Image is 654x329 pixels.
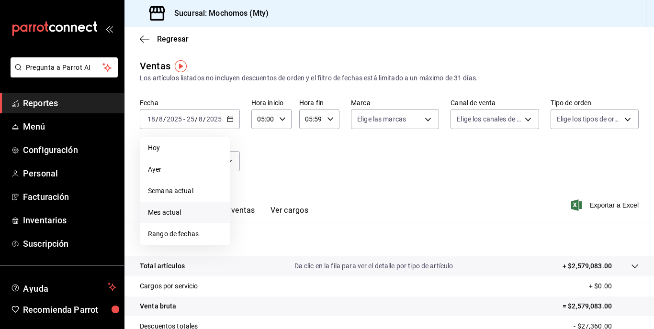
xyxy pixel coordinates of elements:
[105,25,113,33] button: open_drawer_menu
[294,261,453,271] p: Da clic en la fila para ver el detalle por tipo de artículo
[357,114,406,124] span: Elige las marcas
[23,281,104,293] span: Ayuda
[23,190,116,203] span: Facturación
[140,59,170,73] div: Ventas
[23,303,116,316] span: Recomienda Parrot
[198,115,203,123] input: --
[183,115,185,123] span: -
[551,99,639,106] label: Tipo de orden
[195,115,198,123] span: /
[140,281,198,291] p: Cargos por servicio
[23,143,116,156] span: Configuración
[148,143,222,153] span: Hoy
[148,186,222,196] span: Semana actual
[23,167,116,180] span: Personal
[166,115,182,123] input: ----
[155,206,308,222] div: navigation tabs
[148,208,222,218] span: Mes actual
[148,229,222,239] span: Rango de fechas
[251,99,292,106] label: Hora inicio
[158,115,163,123] input: --
[140,73,639,83] div: Los artículos listados no incluyen descuentos de orden y el filtro de fechas está limitado a un m...
[140,301,176,311] p: Venta bruta
[299,99,339,106] label: Hora fin
[156,115,158,123] span: /
[351,99,439,106] label: Marca
[140,233,639,245] p: Resumen
[457,114,521,124] span: Elige los canales de venta
[148,164,222,175] span: Ayer
[140,99,240,106] label: Fecha
[157,34,189,44] span: Regresar
[147,115,156,123] input: --
[271,206,309,222] button: Ver cargos
[589,281,639,291] p: + $0.00
[217,206,255,222] button: Ver ventas
[23,97,116,110] span: Reportes
[167,8,269,19] h3: Sucursal: Mochomos (Mty)
[23,214,116,227] span: Inventarios
[186,115,195,123] input: --
[563,301,639,311] p: = $2,579,083.00
[451,99,539,106] label: Canal de venta
[175,60,187,72] img: Tooltip marker
[203,115,206,123] span: /
[23,120,116,133] span: Menú
[26,63,103,73] span: Pregunta a Parrot AI
[557,114,621,124] span: Elige los tipos de orden
[23,237,116,250] span: Suscripción
[11,57,118,77] button: Pregunta a Parrot AI
[573,199,639,211] button: Exportar a Excel
[563,261,612,271] p: + $2,579,083.00
[140,34,189,44] button: Regresar
[206,115,222,123] input: ----
[7,69,118,79] a: Pregunta a Parrot AI
[163,115,166,123] span: /
[140,261,185,271] p: Total artículos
